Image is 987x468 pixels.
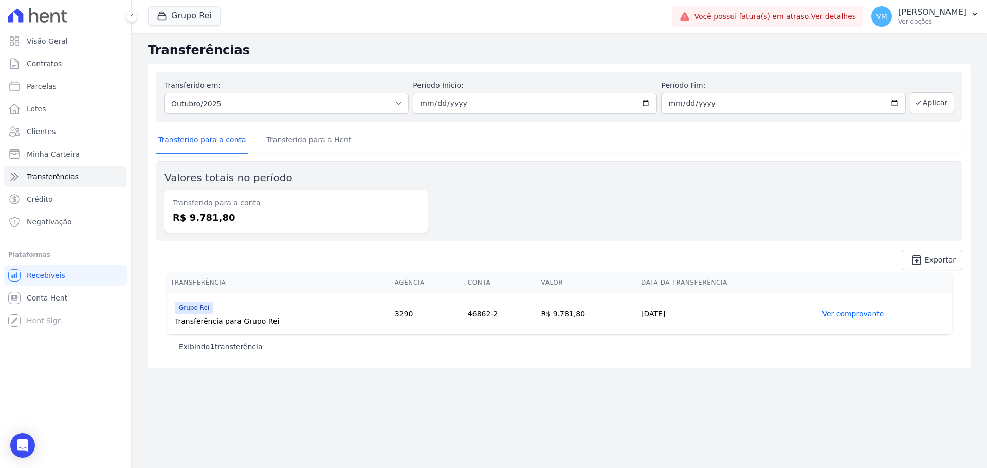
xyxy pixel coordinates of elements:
a: Transferido para a conta [156,127,248,154]
label: Período Inicío: [413,80,657,91]
a: Ver comprovante [822,310,884,318]
p: [PERSON_NAME] [898,7,966,17]
span: Minha Carteira [27,149,80,159]
span: Lotes [27,104,46,114]
button: VM [PERSON_NAME] Ver opções [863,2,987,31]
a: Crédito [4,189,127,210]
p: Ver opções [898,17,966,26]
span: Grupo Rei [175,302,213,314]
span: Você possui fatura(s) em atraso. [694,11,856,22]
p: Exibindo transferência [179,342,263,352]
th: Data da Transferência [637,272,818,293]
div: Plataformas [8,249,123,261]
a: Clientes [4,121,127,142]
td: R$ 9.781,80 [537,293,637,334]
a: Visão Geral [4,31,127,51]
a: Transferências [4,166,127,187]
dd: R$ 9.781,80 [173,211,419,224]
button: Grupo Rei [148,6,221,26]
button: Aplicar [910,92,954,113]
span: Recebíveis [27,270,65,280]
a: Lotes [4,99,127,119]
th: Conta [464,272,537,293]
a: Contratos [4,53,127,74]
td: 3290 [391,293,464,334]
label: Transferido em: [164,81,221,89]
span: Crédito [27,194,53,204]
a: Recebíveis [4,265,127,286]
th: Valor [537,272,637,293]
a: Transferido para a Hent [265,127,354,154]
td: [DATE] [637,293,818,334]
b: 1 [210,343,215,351]
a: unarchive Exportar [902,250,962,270]
a: Ver detalhes [811,12,856,21]
a: Minha Carteira [4,144,127,164]
dt: Transferido para a conta [173,198,419,209]
i: unarchive [910,254,923,266]
a: Conta Hent [4,288,127,308]
span: Contratos [27,59,62,69]
span: VM [876,13,887,20]
label: Valores totais no período [164,172,293,184]
span: Parcelas [27,81,57,91]
h2: Transferências [148,41,971,60]
label: Período Fim: [661,80,905,91]
th: Agência [391,272,464,293]
span: Conta Hent [27,293,67,303]
div: Transferência para Grupo Rei [175,316,387,326]
span: Exportar [925,257,956,263]
span: Transferências [27,172,79,182]
a: Parcelas [4,76,127,97]
span: Visão Geral [27,36,68,46]
a: Negativação [4,212,127,232]
span: Negativação [27,217,72,227]
th: Transferência [167,272,391,293]
span: Clientes [27,126,56,137]
td: 46862-2 [464,293,537,334]
div: Open Intercom Messenger [10,433,35,458]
